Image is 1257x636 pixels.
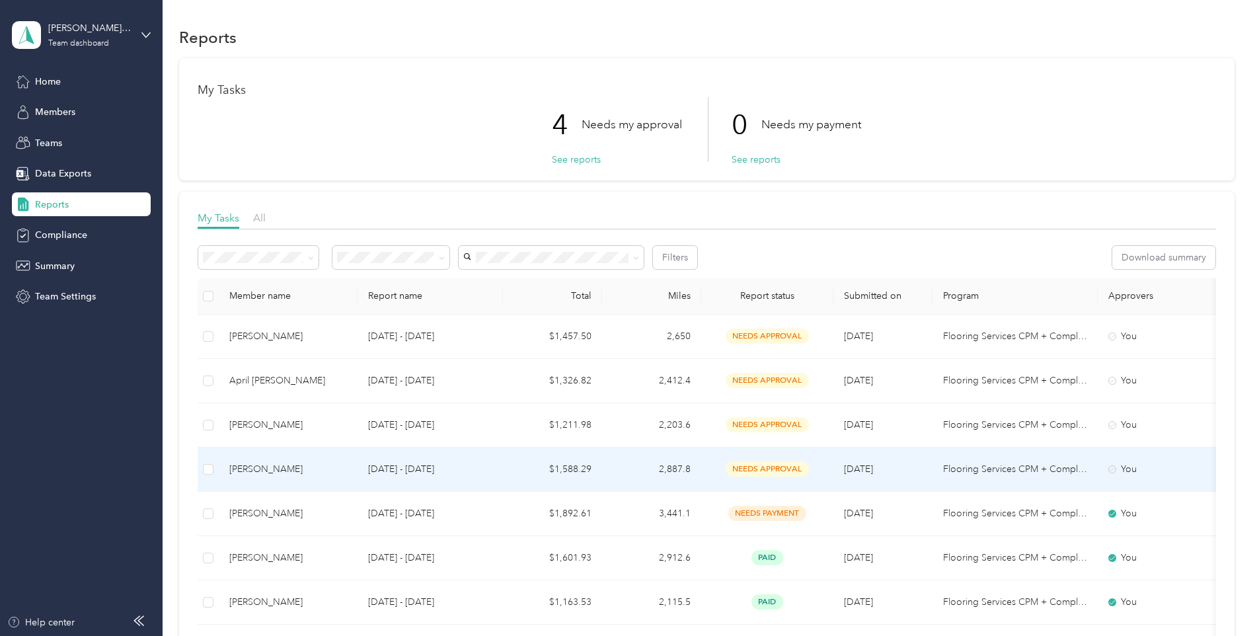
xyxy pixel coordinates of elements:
div: Total [514,290,591,301]
span: Members [35,105,75,119]
span: Data Exports [35,167,91,180]
th: Program [933,278,1098,315]
span: [DATE] [844,596,873,608]
td: Flooring Services CPM + Compliance [933,536,1098,580]
span: needs approval [726,373,809,388]
div: You [1108,595,1219,610]
h1: Reports [179,30,237,44]
td: 2,115.5 [602,580,701,625]
th: Approvers [1098,278,1230,315]
div: You [1108,551,1219,565]
td: Flooring Services CPM + Compliance [933,359,1098,403]
span: Report status [712,290,823,301]
td: 2,412.4 [602,359,701,403]
p: [DATE] - [DATE] [368,418,492,432]
div: You [1108,374,1219,388]
span: [DATE] [844,463,873,475]
td: $1,588.29 [503,448,602,492]
div: [PERSON_NAME] [229,329,347,344]
button: See reports [732,153,781,167]
th: Submitted on [833,278,933,315]
span: All [253,212,266,224]
th: Report name [358,278,503,315]
h1: My Tasks [198,83,1216,97]
iframe: Everlance-gr Chat Button Frame [1183,562,1257,636]
p: [DATE] - [DATE] [368,551,492,565]
div: You [1108,462,1219,477]
p: [DATE] - [DATE] [368,374,492,388]
p: Flooring Services CPM + Compliance [943,374,1087,388]
td: Flooring Services CPM + Compliance [933,580,1098,625]
div: [PERSON_NAME][US_STATE] [48,21,131,35]
div: April [PERSON_NAME] [229,374,347,388]
div: [PERSON_NAME] [229,418,347,432]
td: Flooring Services CPM + Compliance [933,448,1098,492]
td: $1,211.98 [503,403,602,448]
td: 2,203.6 [602,403,701,448]
p: Flooring Services CPM + Compliance [943,329,1087,344]
span: [DATE] [844,375,873,386]
div: [PERSON_NAME] [229,551,347,565]
span: [DATE] [844,552,873,563]
p: Needs my approval [582,116,682,133]
button: See reports [552,153,601,167]
p: Needs my payment [761,116,861,133]
td: $1,163.53 [503,580,602,625]
p: 4 [552,97,582,153]
button: Help center [7,616,75,629]
span: needs approval [726,461,809,477]
span: Reports [35,198,69,212]
td: 3,441.1 [602,492,701,536]
span: paid [751,594,783,610]
button: Filters [653,246,697,269]
span: Home [35,75,61,89]
p: [DATE] - [DATE] [368,462,492,477]
p: Flooring Services CPM + Compliance [943,551,1087,565]
span: My Tasks [198,212,239,224]
p: Flooring Services CPM + Compliance [943,418,1087,432]
p: [DATE] - [DATE] [368,595,492,610]
p: [DATE] - [DATE] [368,329,492,344]
td: 2,650 [602,315,701,359]
td: 2,887.8 [602,448,701,492]
div: You [1108,506,1219,521]
div: [PERSON_NAME] [229,462,347,477]
span: needs approval [726,417,809,432]
td: $1,326.82 [503,359,602,403]
td: 2,912.6 [602,536,701,580]
span: [DATE] [844,419,873,430]
span: needs approval [726,329,809,344]
div: You [1108,329,1219,344]
div: Member name [229,290,347,301]
span: Summary [35,259,75,273]
button: Download summary [1112,246,1215,269]
span: [DATE] [844,331,873,342]
td: Flooring Services CPM + Compliance [933,315,1098,359]
td: Flooring Services CPM + Compliance [933,492,1098,536]
p: 0 [732,97,761,153]
p: Flooring Services CPM + Compliance [943,506,1087,521]
div: Team dashboard [48,40,109,48]
div: Miles [613,290,691,301]
th: Member name [219,278,358,315]
span: [DATE] [844,508,873,519]
td: $1,601.93 [503,536,602,580]
p: Flooring Services CPM + Compliance [943,595,1087,610]
p: Flooring Services CPM + Compliance [943,462,1087,477]
td: $1,457.50 [503,315,602,359]
td: Flooring Services CPM + Compliance [933,403,1098,448]
p: [DATE] - [DATE] [368,506,492,521]
td: $1,892.61 [503,492,602,536]
span: paid [751,550,783,565]
div: [PERSON_NAME] [229,506,347,521]
span: Team Settings [35,290,96,303]
div: You [1108,418,1219,432]
div: [PERSON_NAME] [229,595,347,610]
span: needs payment [728,506,806,521]
span: Teams [35,136,62,150]
span: Compliance [35,228,87,242]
